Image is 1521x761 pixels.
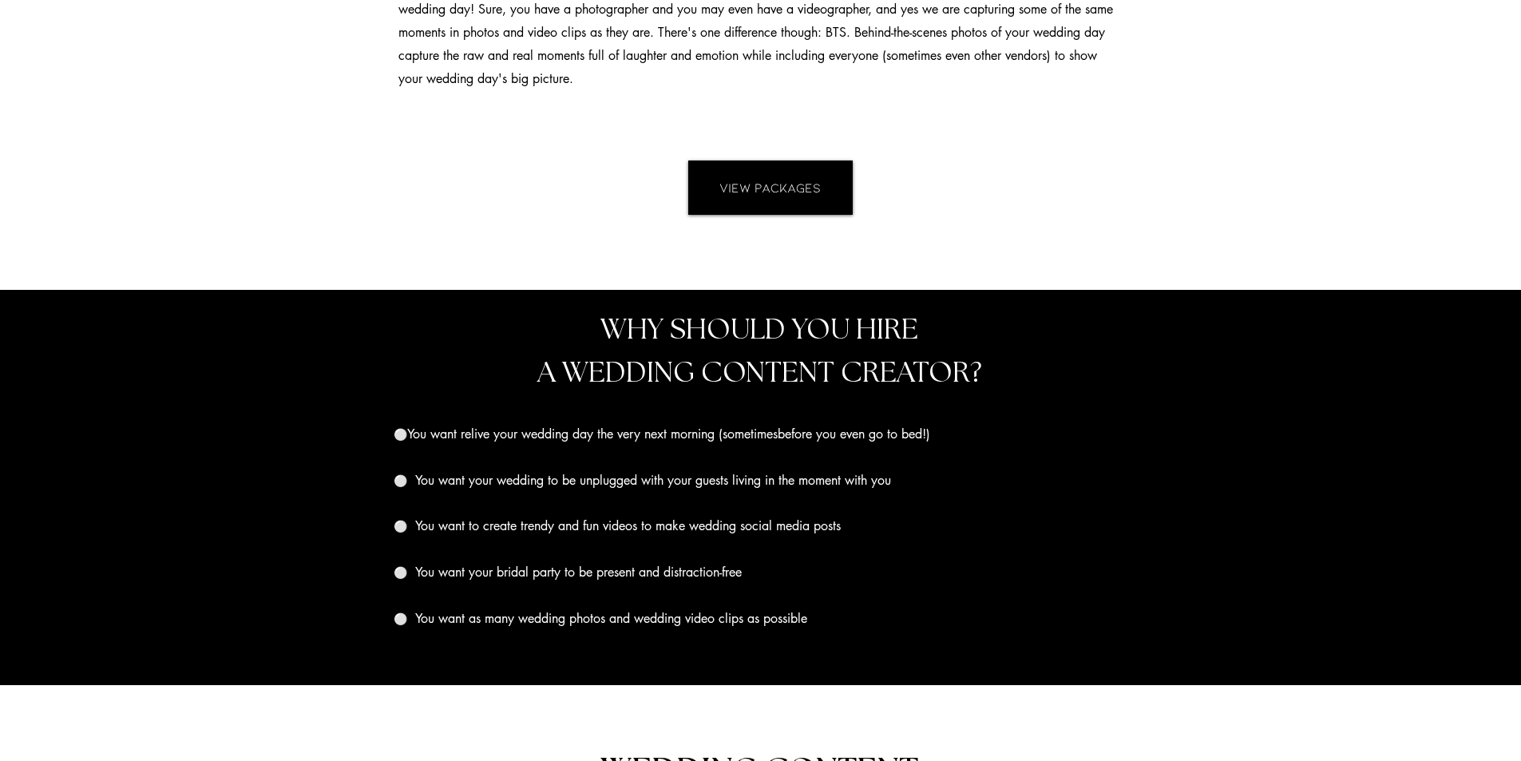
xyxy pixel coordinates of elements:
span: You want to create trendy and fun videos to make wedding social media posts [415,517,841,534]
span: WHY SHOULD YOU HIRE A WEDDING CONTENT CREATOR? [537,315,982,387]
span: ⚪️ [394,611,407,626]
span: as possible [747,610,807,627]
span: VIEW PACKAGES [719,179,821,196]
span: ⚪️ [394,518,407,533]
span: ⚪️ [394,473,407,488]
span: You want your bridal party to be present and distraction-free [415,564,742,581]
a: VIEW PACKAGES [688,161,853,215]
span: You want as many wedding photos and wedding video clips [415,610,743,627]
span: before you even go to bed!) [778,426,930,442]
span: ⚪️ [394,426,407,442]
span: ⚪️ [394,565,407,580]
span: You want relive your wedding day the very next morning (sometimes [407,426,778,442]
span: You want your wedding to be unplugged with your guests living in the moment with you [415,472,891,489]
